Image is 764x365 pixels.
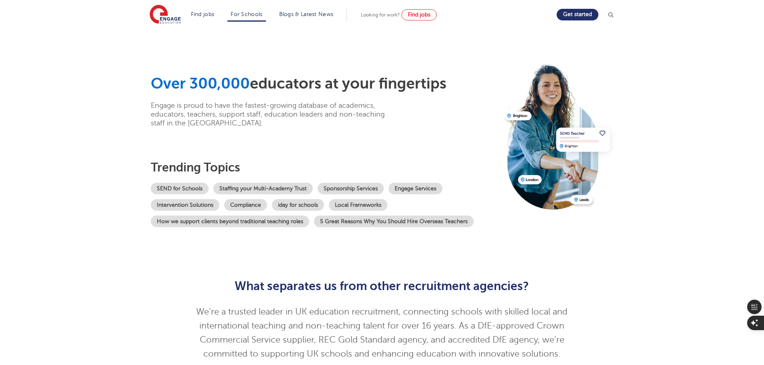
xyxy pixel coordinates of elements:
[185,279,579,293] h2: What separates us from other recruitment agencies?
[279,11,334,17] a: Blogs & Latest News
[151,101,397,127] p: Engage is proud to have the fastest-growing database of academics, educators, teachers, support s...
[329,199,387,211] a: Local Frameworks
[389,183,442,194] a: Engage Services
[151,216,309,227] a: How we support clients beyond traditional teaching roles
[151,75,250,92] span: Over 300,000
[151,75,499,93] h1: educators at your fingertips
[185,305,579,361] p: We’re a trusted leader in UK education recruitment, connecting schools with skilled local and int...
[213,183,313,194] a: Staffing your Multi-Academy Trust
[151,183,209,194] a: SEND for Schools
[318,183,384,194] a: Sponsorship Services
[408,12,430,18] span: Find jobs
[272,199,324,211] a: iday for schools
[557,9,598,20] a: Get started
[314,216,474,227] a: 5 Great Reasons Why You Should Hire Overseas Teachers
[150,5,181,25] img: Engage Education
[191,11,215,17] a: Find jobs
[151,160,499,175] h3: Trending topics
[361,12,400,18] span: Looking for work?
[231,11,262,17] a: For Schools
[151,199,219,211] a: Intervention Solutions
[401,9,437,20] a: Find jobs
[224,199,267,211] a: Compliance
